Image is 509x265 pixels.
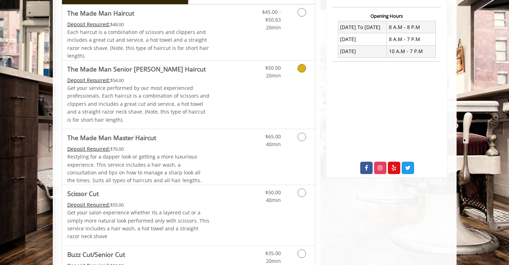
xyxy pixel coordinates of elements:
span: This service needs some Advance to be paid before we block your appointment [67,21,110,28]
span: Each haircut is a combination of scissors and clippers and includes a great cut and service, a ho... [67,29,209,59]
span: Restyling for a dapper look or getting a more luxurious experience. This service includes a hair ... [67,153,202,184]
span: 40min [266,141,281,148]
div: $55.00 [67,201,210,209]
span: 20min [266,72,281,79]
span: This service needs some Advance to be paid before we block your appointment [67,145,110,152]
b: Buzz Cut/Senior Cut [67,249,125,259]
td: [DATE] [338,45,387,57]
span: This service needs some Advance to be paid before we block your appointment [67,77,110,83]
td: [DATE] [338,33,387,45]
td: 8 A.M - 8 P.M [387,21,436,33]
p: Get your service performed by our most experienced professionals. Each haircut is a combination o... [67,84,210,124]
b: Scissor Cut [67,189,99,198]
span: $35.00 [265,250,281,257]
div: $70.00 [67,145,210,153]
p: Get your salon experience whether its a layered cut or a simply more natural look performed only ... [67,209,210,241]
div: $54.00 [67,76,210,84]
span: This service needs some Advance to be paid before we block your appointment [67,201,110,208]
td: 10 A.M - 7 P.M [387,45,436,57]
span: $45.00 - $50.63 [262,8,281,23]
div: $48.00 [67,21,210,28]
b: The Made Man Master Haircut [67,133,156,143]
span: $50.00 [265,189,281,196]
span: $50.00 [265,64,281,71]
span: 20min [266,24,281,31]
td: 8 A.M - 7 P.M [387,33,436,45]
td: [DATE] To [DATE] [338,21,387,33]
span: 20min [266,258,281,264]
span: 40min [266,197,281,203]
b: The Made Man Senior [PERSON_NAME] Haircut [67,64,206,74]
h3: Opening Hours [332,13,441,18]
span: $65.00 [265,133,281,140]
b: The Made Man Haircut [67,8,134,18]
